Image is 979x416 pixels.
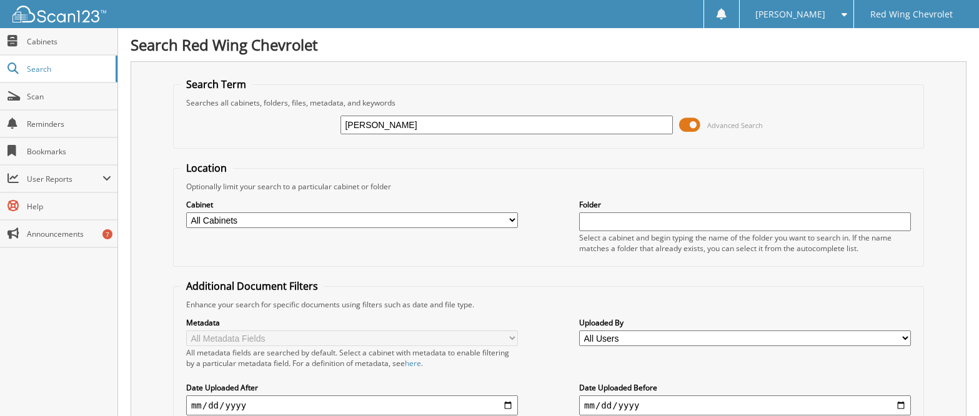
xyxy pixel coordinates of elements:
[755,11,825,18] span: [PERSON_NAME]
[27,146,111,157] span: Bookmarks
[579,317,911,328] label: Uploaded By
[180,97,917,108] div: Searches all cabinets, folders, files, metadata, and keywords
[579,199,911,210] label: Folder
[870,11,953,18] span: Red Wing Chevrolet
[579,232,911,254] div: Select a cabinet and begin typing the name of the folder you want to search in. If the name match...
[579,382,911,393] label: Date Uploaded Before
[186,199,518,210] label: Cabinet
[180,299,917,310] div: Enhance your search for specific documents using filters such as date and file type.
[180,181,917,192] div: Optionally limit your search to a particular cabinet or folder
[186,382,518,393] label: Date Uploaded After
[27,174,102,184] span: User Reports
[180,279,324,293] legend: Additional Document Filters
[27,229,111,239] span: Announcements
[27,36,111,47] span: Cabinets
[186,317,518,328] label: Metadata
[102,229,112,239] div: 7
[27,91,111,102] span: Scan
[579,395,911,415] input: end
[12,6,106,22] img: scan123-logo-white.svg
[27,64,109,74] span: Search
[180,77,252,91] legend: Search Term
[180,161,233,175] legend: Location
[186,395,518,415] input: start
[27,119,111,129] span: Reminders
[707,121,763,130] span: Advanced Search
[131,34,967,55] h1: Search Red Wing Chevrolet
[405,358,421,369] a: here
[186,347,518,369] div: All metadata fields are searched by default. Select a cabinet with metadata to enable filtering b...
[27,201,111,212] span: Help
